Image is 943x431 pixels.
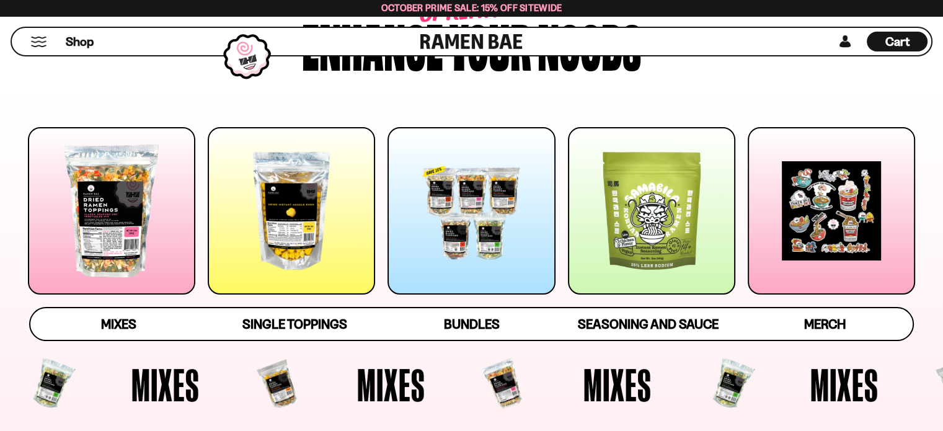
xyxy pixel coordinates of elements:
[30,37,47,47] button: Mobile Menu Trigger
[443,316,499,332] span: Bundles
[560,308,737,340] a: Seasoning and Sauce
[885,34,910,49] span: Cart
[449,14,531,73] div: your
[383,308,560,340] a: Bundles
[242,316,347,332] span: Single Toppings
[804,316,845,332] span: Merch
[131,362,200,407] span: Mixes
[302,14,443,73] div: Enhance
[538,14,641,73] div: noods
[206,308,383,340] a: Single Toppings
[30,308,207,340] a: Mixes
[66,33,94,50] span: Shop
[101,316,136,332] span: Mixes
[357,362,425,407] span: Mixes
[867,28,928,55] div: Cart
[578,316,719,332] span: Seasoning and Sauce
[810,362,879,407] span: Mixes
[66,32,94,51] a: Shop
[381,2,562,14] span: October Prime Sale: 15% off Sitewide
[583,362,652,407] span: Mixes
[737,308,913,340] a: Merch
